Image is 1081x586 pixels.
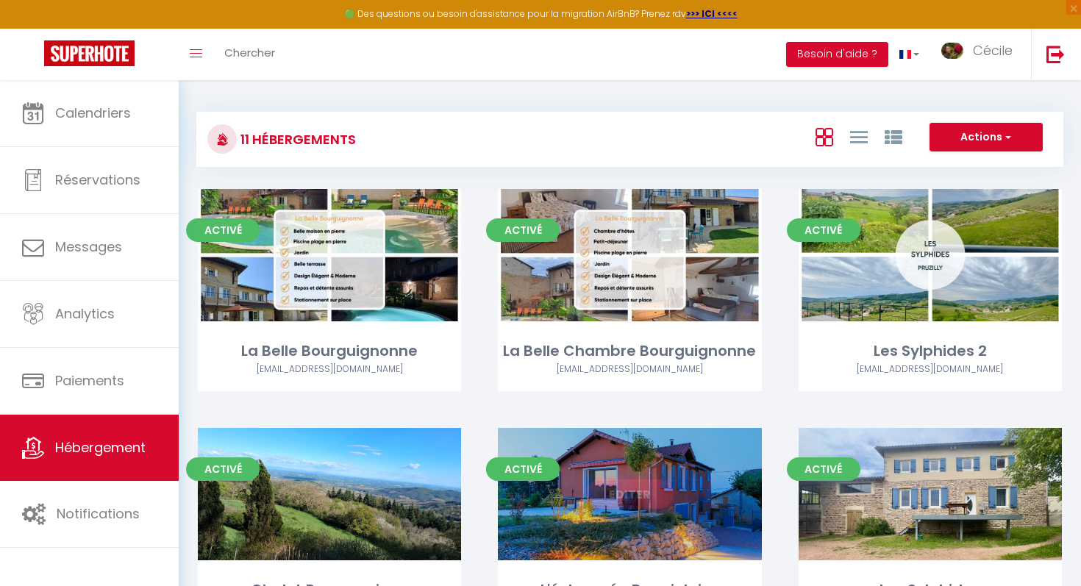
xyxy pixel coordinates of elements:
div: Les Sylphides 2 [799,340,1062,362]
a: Vue en Liste [850,124,868,149]
div: Airbnb [198,362,461,376]
span: Réservations [55,171,140,189]
img: logout [1046,45,1065,63]
button: Besoin d'aide ? [786,42,888,67]
span: Paiements [55,371,124,390]
span: Activé [486,457,560,481]
span: Hébergement [55,438,146,457]
img: ... [941,43,963,60]
div: La Belle Bourguignonne [198,340,461,362]
span: Notifications [57,504,140,523]
a: ... Cécile [930,29,1031,80]
span: Messages [55,237,122,256]
div: Airbnb [799,362,1062,376]
a: Chercher [213,29,286,80]
a: >>> ICI <<<< [686,7,738,20]
span: Activé [486,218,560,242]
span: Chercher [224,45,275,60]
div: La Belle Chambre Bourguignonne [498,340,761,362]
span: Activé [787,457,860,481]
span: Activé [186,218,260,242]
a: Editer [585,479,674,509]
a: Vue en Box [816,124,833,149]
a: Vue par Groupe [885,124,902,149]
span: Calendriers [55,104,131,122]
span: Activé [787,218,860,242]
span: Analytics [55,304,115,323]
button: Actions [930,123,1043,152]
span: Cécile [973,41,1013,60]
div: Airbnb [498,362,761,376]
span: Activé [186,457,260,481]
h3: 11 Hébergements [237,123,356,156]
img: Super Booking [44,40,135,66]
